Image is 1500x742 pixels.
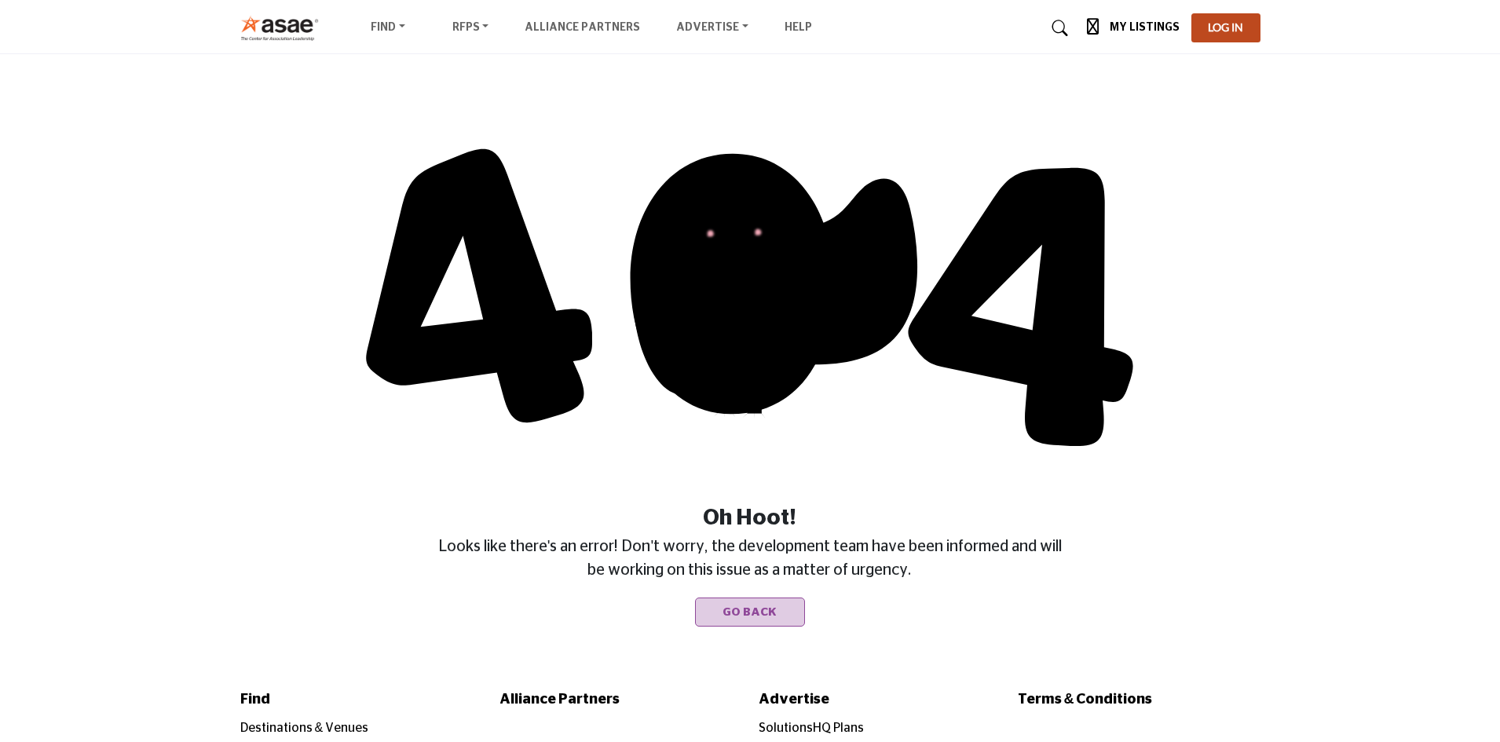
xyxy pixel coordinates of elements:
[1191,13,1260,42] button: Log In
[436,502,1065,582] p: Looks like there's an error! Don't worry, the development team have been informed and will be wor...
[360,17,416,39] a: Find
[436,502,1065,535] span: Oh Hoot!
[785,22,812,33] a: Help
[240,15,327,41] img: Site Logo
[1208,20,1243,34] span: Log In
[665,17,759,39] a: Advertise
[1087,19,1180,38] div: My Listings
[1037,16,1078,41] a: Search
[525,22,640,33] a: Alliance Partners
[759,689,1001,711] a: Advertise
[441,17,500,39] a: RFPs
[240,689,483,711] a: Find
[759,722,864,734] a: SolutionsHQ Plans
[1110,20,1180,35] h5: My Listings
[240,722,369,734] a: Destinations & Venues
[1018,689,1260,711] a: Terms & Conditions
[695,598,805,627] button: Go Back
[499,689,742,711] a: Alliance Partners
